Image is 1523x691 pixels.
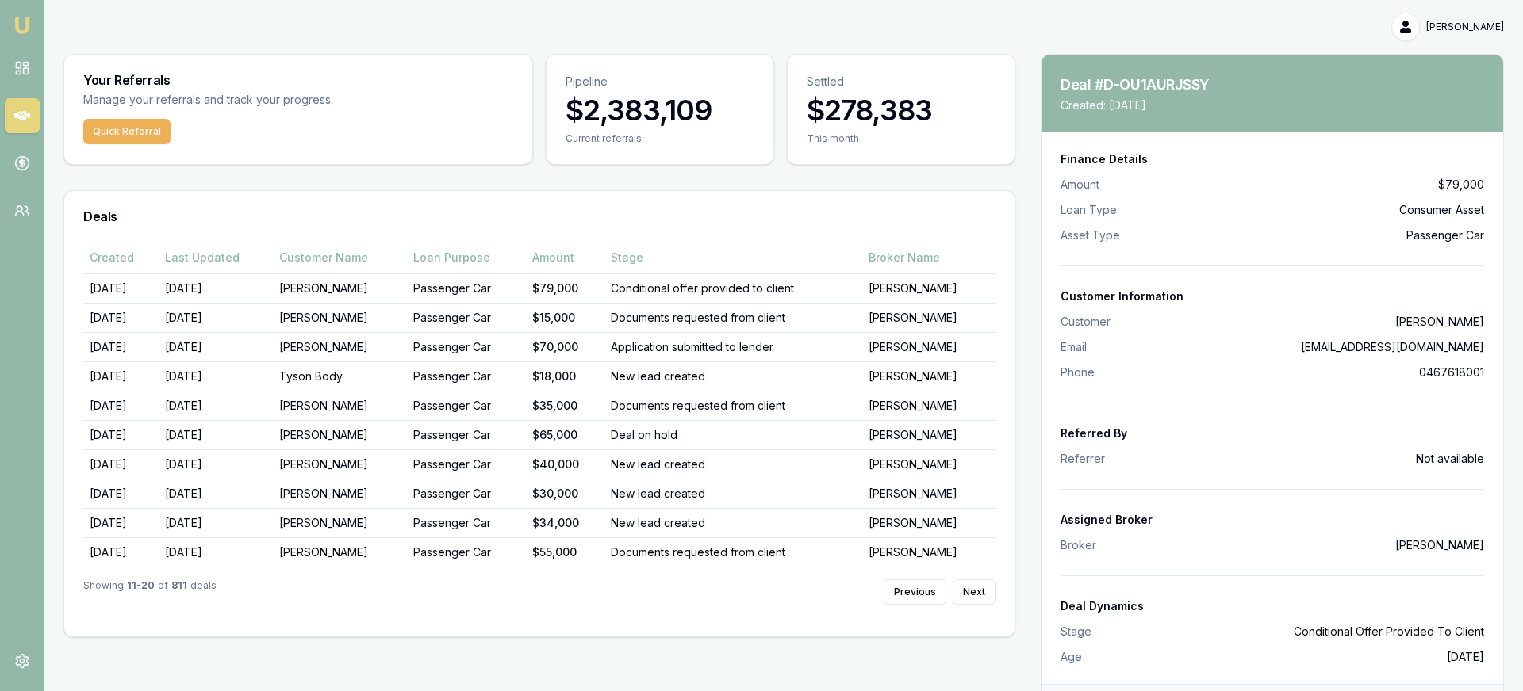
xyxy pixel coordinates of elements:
td: Passenger Car [407,420,526,449]
td: [PERSON_NAME] [273,273,406,303]
td: [PERSON_NAME] [862,420,996,449]
td: [PERSON_NAME] [273,479,406,508]
td: [DATE] [83,332,159,361]
td: New lead created [604,361,862,391]
td: [DATE] [159,479,274,508]
td: [PERSON_NAME] [862,273,996,303]
td: [DATE] [83,420,159,449]
div: Finance Details [1061,151,1484,167]
span: Passenger Car [1406,227,1484,243]
td: [PERSON_NAME] [862,361,996,391]
div: Loan Purpose [413,250,520,265]
div: $15,000 [532,310,598,326]
span: Loan Type [1061,202,1117,218]
div: $35,000 [532,398,598,414]
p: Created: [DATE] [1061,97,1235,113]
td: Conditional offer provided to client [604,273,862,303]
td: Documents requested from client [604,537,862,567]
td: Passenger Car [407,361,526,391]
td: [PERSON_NAME] [273,303,406,332]
dt: Referrer [1061,451,1105,467]
td: [PERSON_NAME] [273,508,406,537]
td: [PERSON_NAME] [273,332,406,361]
dd: [PERSON_NAME] [1395,537,1484,553]
td: [PERSON_NAME] [862,303,996,332]
div: Stage [611,250,856,265]
td: [PERSON_NAME] [862,449,996,479]
button: Next [953,579,996,605]
td: Application submitted to lender [604,332,862,361]
h3: Deals [83,210,996,223]
td: Passenger Car [407,479,526,508]
dd: [PERSON_NAME] [1395,314,1484,330]
div: Customer Name [279,250,400,265]
span: $79,000 [1438,177,1484,193]
strong: 811 [171,579,187,605]
span: [PERSON_NAME] [1426,21,1504,33]
div: $79,000 [532,281,598,296]
div: $55,000 [532,544,598,560]
div: Assigned Broker [1061,512,1484,528]
dt: Broker [1061,537,1096,553]
td: Deal on hold [604,420,862,449]
div: $40,000 [532,456,598,472]
div: Customer Information [1061,288,1484,304]
div: $18,000 [532,368,598,384]
div: Broker Name [869,250,989,265]
div: Current referrals [566,132,754,145]
td: [DATE] [159,537,274,567]
dt: Customer [1061,314,1111,330]
td: Passenger Car [407,303,526,332]
h3: Deal #D-OU1AURJSSY [1061,74,1235,96]
td: [PERSON_NAME] [862,537,996,567]
span: Asset Type [1061,227,1120,243]
td: New lead created [604,508,862,537]
td: [PERSON_NAME] [862,479,996,508]
td: [DATE] [159,420,274,449]
div: $34,000 [532,515,598,531]
td: [DATE] [83,449,159,479]
button: Previous [884,579,946,605]
strong: 11 - 20 [127,579,155,605]
td: Passenger Car [407,273,526,303]
td: [PERSON_NAME] [273,449,406,479]
td: [PERSON_NAME] [862,508,996,537]
p: Settled [807,74,996,90]
p: Manage your referrals and track your progress. [83,91,489,109]
td: [PERSON_NAME] [273,420,406,449]
div: $65,000 [532,427,598,443]
p: Pipeline [566,74,754,90]
td: Tyson Body [273,361,406,391]
td: [DATE] [83,479,159,508]
td: Documents requested from client [604,303,862,332]
div: Amount [532,250,598,265]
span: Amount [1061,177,1099,193]
a: Quick Referral [83,119,171,144]
td: [DATE] [83,303,159,332]
td: [DATE] [159,361,274,391]
td: [PERSON_NAME] [862,391,996,420]
a: 0467618001 [1419,365,1484,379]
td: New lead created [604,479,862,508]
td: Documents requested from client [604,391,862,420]
img: emu-icon-u.png [13,16,32,35]
h3: $278,383 [807,94,996,126]
div: Referred By [1061,426,1484,441]
div: Not available [1061,451,1484,467]
td: [DATE] [83,361,159,391]
div: This month [807,132,996,145]
td: Passenger Car [407,391,526,420]
td: Passenger Car [407,537,526,567]
a: [EMAIL_ADDRESS][DOMAIN_NAME] [1301,340,1484,353]
td: Passenger Car [407,332,526,361]
dd: Conditional Offer Provided To Client [1294,624,1484,639]
td: [DATE] [83,391,159,420]
dt: Email [1061,339,1087,355]
div: $30,000 [532,486,598,502]
td: [DATE] [159,273,274,303]
td: [DATE] [83,273,159,303]
h3: $2,383,109 [566,94,754,126]
td: New lead created [604,449,862,479]
div: Created [90,250,152,265]
td: [DATE] [159,332,274,361]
